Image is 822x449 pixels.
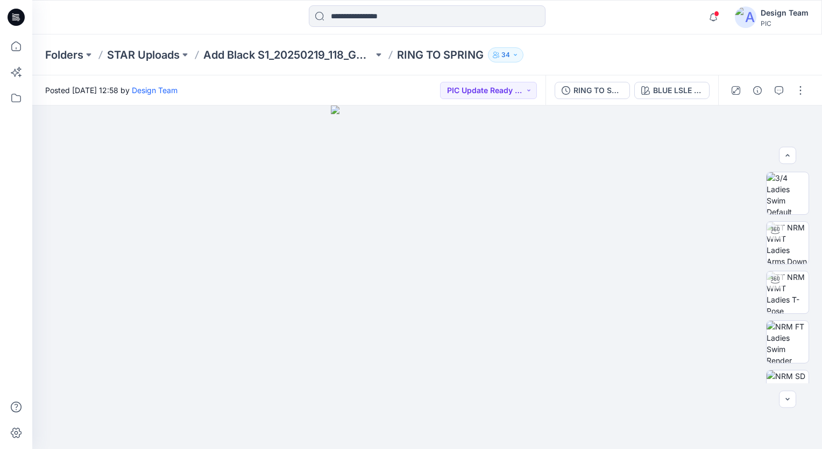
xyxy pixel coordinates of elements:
button: Details [749,82,766,99]
a: Design Team [132,86,178,95]
div: Design Team [761,6,809,19]
p: RING TO SPRING [397,47,484,62]
div: BLUE LSLE (CRINKLE PLAID [653,85,703,96]
a: Folders [45,47,83,62]
button: RING TO SPRING [555,82,630,99]
img: TT NRM WMT Ladies T-Pose [767,271,809,313]
img: TT NRM WMT Ladies Arms Down [767,222,809,264]
img: 3/4 Ladies Swim Default [767,172,809,214]
button: 34 [488,47,523,62]
img: NRM FT Ladies Swim Render [767,321,809,363]
div: RING TO SPRING [573,85,623,96]
a: STAR Uploads [107,47,180,62]
img: eyJhbGciOiJIUzI1NiIsImtpZCI6IjAiLCJzbHQiOiJzZXMiLCJ0eXAiOiJKV1QifQ.eyJkYXRhIjp7InR5cGUiOiJzdG9yYW... [331,106,524,449]
span: Posted [DATE] 12:58 by [45,85,178,96]
p: 34 [501,49,510,61]
div: PIC [761,19,809,27]
button: BLUE LSLE (CRINKLE PLAID [634,82,710,99]
img: NRM SD Ladies Swim Render [767,370,809,412]
img: avatar [735,6,756,28]
a: Add Black S1_20250219_118_GC FOR PRINT APPLICATION [203,47,373,62]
